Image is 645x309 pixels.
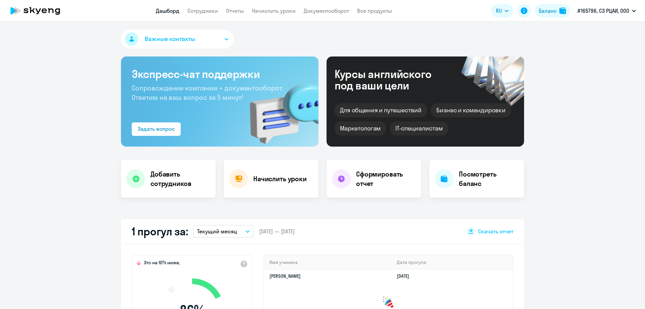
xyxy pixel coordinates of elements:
button: Текущий месяц [193,225,254,238]
img: bg-img [240,71,318,147]
div: IT-специалистам [390,121,448,136]
a: Начислить уроки [252,7,296,14]
span: RU [496,7,502,15]
th: Дата прогула [391,256,513,269]
h4: Сформировать отчет [356,169,416,188]
p: Текущий месяц [197,227,237,235]
div: Бизнес и командировки [431,103,511,117]
span: Важные контакты [145,35,195,43]
div: Задать вопрос [138,125,175,133]
th: Имя ученика [264,256,391,269]
span: Скачать отчет [478,228,513,235]
button: Балансbalance [535,4,570,17]
div: Курсы английского под ваши цели [335,68,449,91]
button: #165796, СЗ РЦАИ, ООО [574,3,639,19]
div: Маркетологам [335,121,386,136]
div: Для общения и путешествий [335,103,427,117]
a: Документооборот [304,7,349,14]
h4: Добавить сотрудников [150,169,210,188]
button: Задать вопрос [132,122,181,136]
a: Дашборд [156,7,179,14]
div: Баланс [539,7,557,15]
span: Это на 10% ниже, [144,260,180,268]
h4: Начислить уроки [253,174,307,184]
h2: 1 прогул за: [132,225,188,238]
a: Отчеты [226,7,244,14]
button: RU [491,4,513,17]
img: balance [559,7,566,14]
a: [DATE] [397,273,415,279]
a: Все продукты [357,7,392,14]
a: [PERSON_NAME] [269,273,301,279]
a: Сотрудники [187,7,218,14]
span: Сопровождение компании + документооборот. Ответим на ваш вопрос за 5 минут! [132,84,284,102]
p: #165796, СЗ РЦАИ, ООО [577,7,629,15]
span: [DATE] — [DATE] [259,228,295,235]
button: Важные контакты [121,30,234,48]
h4: Посмотреть баланс [459,169,519,188]
h3: Экспресс-чат поддержки [132,67,308,81]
